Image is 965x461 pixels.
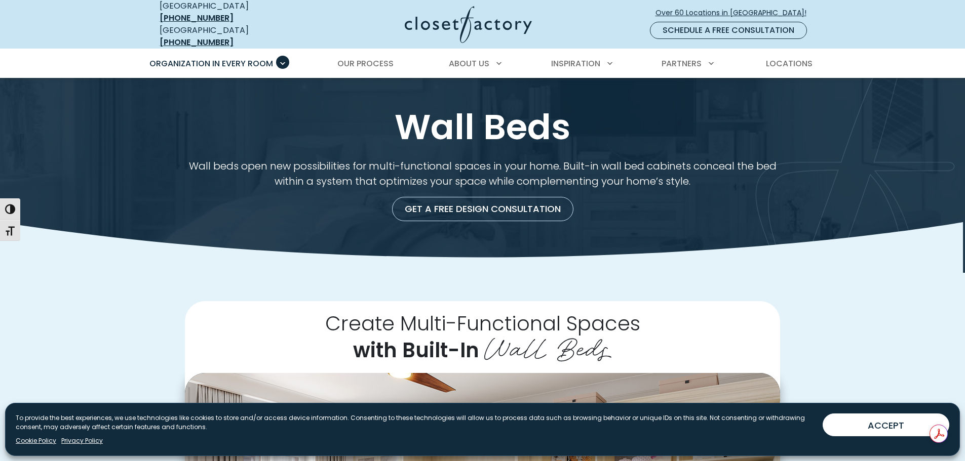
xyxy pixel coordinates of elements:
span: Locations [766,58,813,69]
span: Organization in Every Room [149,58,273,69]
span: Wall Beds [484,325,612,366]
p: To provide the best experiences, we use technologies like cookies to store and/or access device i... [16,413,815,432]
a: Over 60 Locations in [GEOGRAPHIC_DATA]! [655,4,815,22]
span: with Built-In [353,336,479,364]
a: [PHONE_NUMBER] [160,36,234,48]
a: Privacy Policy [61,436,103,445]
a: Get a Free Design Consultation [392,197,573,221]
span: About Us [449,58,489,69]
span: Create Multi-Functional Spaces [325,309,640,338]
nav: Primary Menu [142,50,823,78]
a: Schedule a Free Consultation [650,22,807,39]
span: Over 60 Locations in [GEOGRAPHIC_DATA]! [655,8,815,18]
span: Our Process [337,58,394,69]
a: Cookie Policy [16,436,56,445]
span: Partners [662,58,702,69]
p: Wall beds open new possibilities for multi-functional spaces in your home. Built-in wall bed cabi... [185,158,780,189]
span: Inspiration [551,58,600,69]
h1: Wall Beds [158,108,808,146]
a: [PHONE_NUMBER] [160,12,234,24]
div: [GEOGRAPHIC_DATA] [160,24,306,49]
img: Closet Factory Logo [405,6,532,43]
button: ACCEPT [823,413,949,436]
